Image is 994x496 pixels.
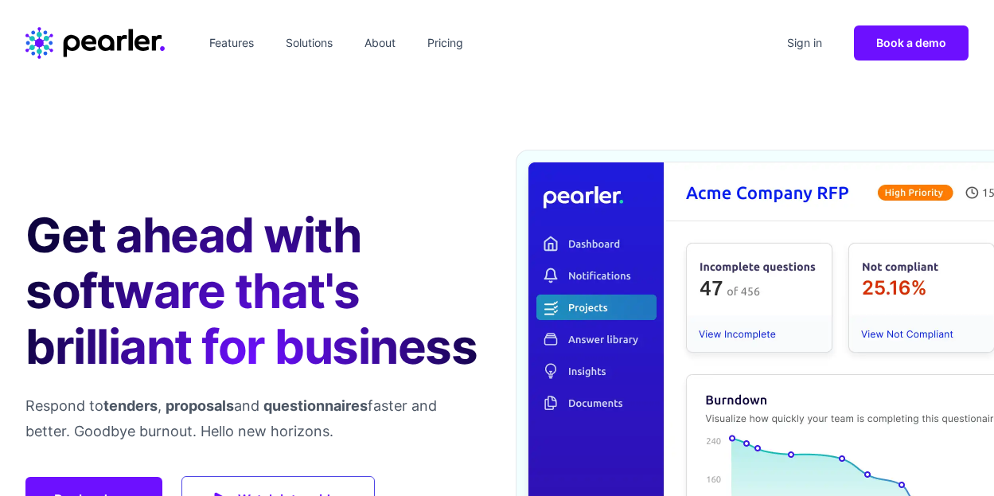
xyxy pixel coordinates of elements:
[854,25,969,61] a: Book a demo
[25,27,165,59] a: Home
[358,30,402,56] a: About
[103,397,158,414] span: tenders
[781,30,828,56] a: Sign in
[166,397,234,414] span: proposals
[25,207,484,374] h1: Get ahead with software that's brilliant for business
[203,30,260,56] a: Features
[25,393,484,444] p: Respond to , and faster and better. Goodbye burnout. Hello new horizons.
[421,30,470,56] a: Pricing
[876,36,946,49] span: Book a demo
[263,397,368,414] span: questionnaires
[279,30,339,56] a: Solutions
